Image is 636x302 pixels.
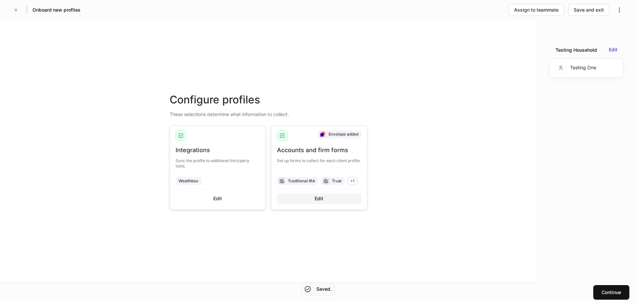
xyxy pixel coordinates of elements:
[556,63,596,73] div: Testing One
[602,289,621,296] div: Continue
[593,285,629,300] button: Continue
[176,193,260,204] button: Edit
[288,178,315,184] div: Traditional IRA
[179,178,198,184] div: Wealthbox
[574,7,604,13] div: Save and exit
[213,195,222,202] div: Edit
[277,193,361,204] button: Edit
[176,154,260,169] div: Sync the profile to additional third party tools.
[277,154,361,163] div: Set up forms to collect for each client profile.
[176,146,260,154] div: Integrations
[329,131,358,137] div: Envelope added
[277,146,361,154] div: Accounts and firm forms
[568,4,609,16] button: Save and exit
[514,7,558,13] div: Assign to teammate
[315,195,323,202] div: Edit
[508,4,564,16] button: Assign to teammate
[32,7,80,13] h5: Onboard new profiles
[316,286,332,292] h5: Saved.
[332,178,342,184] div: Trust
[609,46,617,53] button: Edit
[170,92,367,107] div: Configure profiles
[170,107,367,118] div: These selections determine what information to collect.
[556,47,597,53] div: Testing Household
[350,178,354,183] span: + 1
